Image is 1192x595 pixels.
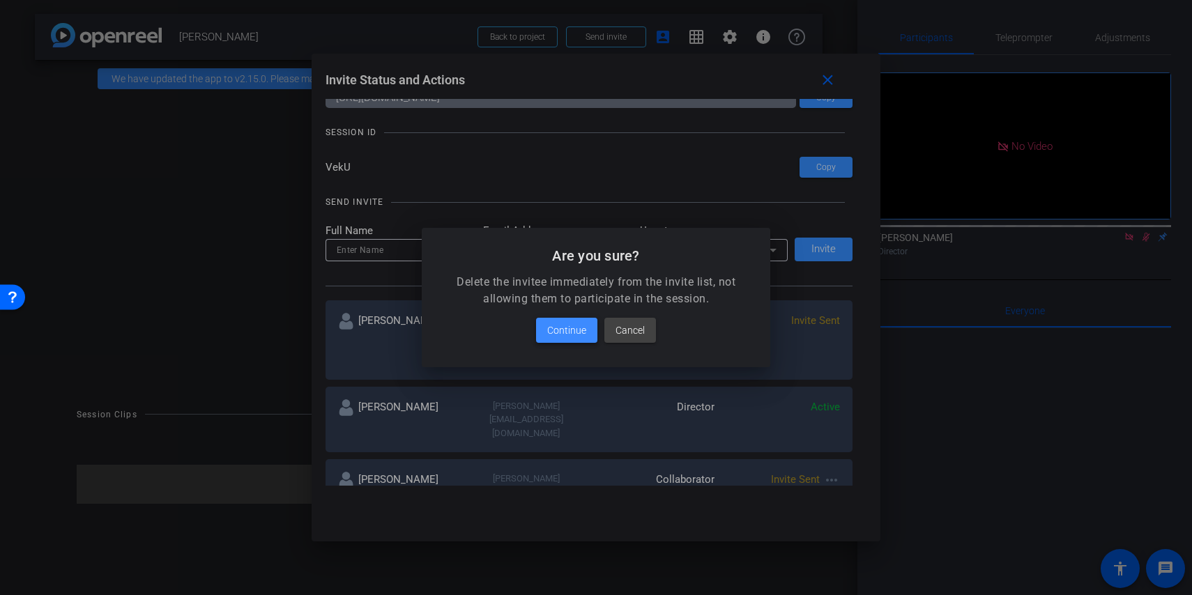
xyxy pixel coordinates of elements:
span: Continue [547,322,586,339]
h2: Are you sure? [438,245,754,267]
p: Delete the invitee immediately from the invite list, not allowing them to participate in the sess... [438,274,754,307]
button: Continue [536,318,597,343]
span: Cancel [616,322,645,339]
button: Cancel [604,318,656,343]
